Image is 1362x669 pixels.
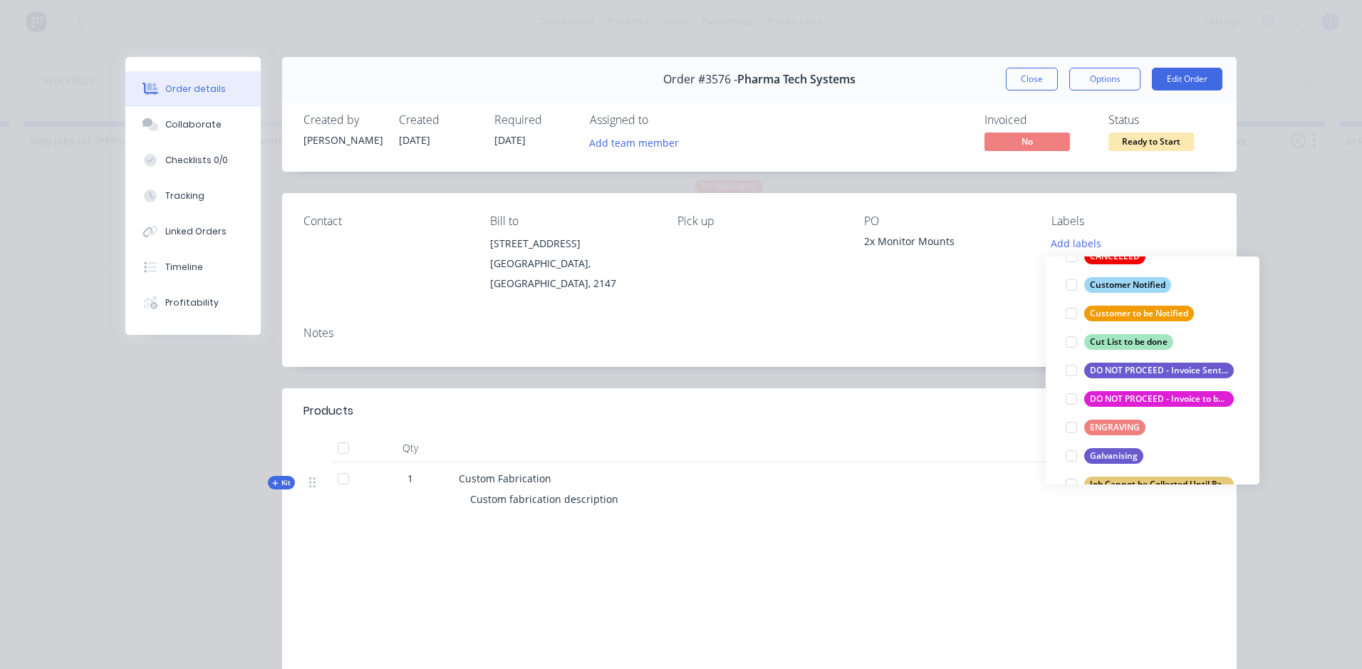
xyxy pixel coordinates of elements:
span: Pharma Tech Systems [737,73,856,86]
div: Products [303,403,353,420]
button: Order details [125,71,261,107]
div: Tracking [165,190,204,202]
button: Job Cannot be Collected Until Payment is Received [1060,474,1239,494]
div: Labels [1051,214,1215,228]
div: DO NOT PROCEED - Invoice Sent Awaiting Payment [1084,363,1234,378]
button: Tracking [125,178,261,214]
div: Assigned to [590,113,732,127]
div: [PERSON_NAME] [303,133,382,147]
div: Order details [165,83,226,95]
div: CANCELLED [1084,249,1145,264]
div: Job Cannot be Collected Until Payment is Received [1084,477,1234,492]
div: Bill to [490,214,654,228]
button: Linked Orders [125,214,261,249]
span: Custom fabrication description [470,492,618,506]
div: Collaborate [165,118,222,131]
span: [DATE] [399,133,430,147]
div: [STREET_ADDRESS] [490,234,654,254]
div: [GEOGRAPHIC_DATA], [GEOGRAPHIC_DATA], 2147 [490,254,654,294]
div: Customer Notified [1084,277,1171,293]
div: Created by [303,113,382,127]
button: DO NOT PROCEED - Invoice Sent Awaiting Payment [1060,361,1239,380]
button: Profitability [125,285,261,321]
div: [STREET_ADDRESS][GEOGRAPHIC_DATA], [GEOGRAPHIC_DATA], 2147 [490,234,654,294]
span: Kit [272,477,291,488]
div: Created [399,113,477,127]
div: ENGRAVING [1084,420,1145,435]
button: Options [1069,68,1140,90]
button: Edit Order [1152,68,1222,90]
button: Close [1006,68,1058,90]
span: [DATE] [494,133,526,147]
button: DO NOT PROCEED - Invoice to be Sent [1060,389,1239,409]
div: Qty [368,434,453,462]
div: Timeline [165,261,203,274]
span: Order #3576 - [663,73,737,86]
button: CANCELLED [1060,247,1151,266]
button: Add team member [590,133,687,152]
div: Status [1108,113,1215,127]
button: Ready to Start [1108,133,1194,154]
button: Checklists 0/0 [125,142,261,178]
div: Customer to be Notified [1084,306,1194,321]
button: Timeline [125,249,261,285]
div: Galvanising [1084,448,1143,464]
span: No [984,133,1070,150]
div: Linked Orders [165,225,227,238]
button: Cut List to be done [1060,332,1179,352]
div: Notes [303,326,1215,340]
div: Checklists 0/0 [165,154,228,167]
button: Customer to be Notified [1060,304,1200,323]
span: Custom Fabrication [459,472,551,485]
div: Required [494,113,573,127]
div: Cut List to be done [1084,334,1173,350]
span: Ready to Start [1108,133,1194,150]
div: DO NOT PROCEED - Invoice to be Sent [1084,391,1234,407]
div: 2x Monitor Mounts [864,234,1028,254]
button: Add labels [1043,234,1108,253]
button: Add team member [582,133,687,152]
div: Invoiced [984,113,1091,127]
div: Pick up [677,214,841,228]
button: ENGRAVING [1060,418,1151,437]
div: Profitability [165,296,219,309]
button: Collaborate [125,107,261,142]
button: Customer Notified [1060,275,1177,295]
button: Galvanising [1060,446,1149,466]
span: 1 [407,471,413,486]
div: Contact [303,214,467,228]
div: Kit [268,476,295,489]
div: PO [864,214,1028,228]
